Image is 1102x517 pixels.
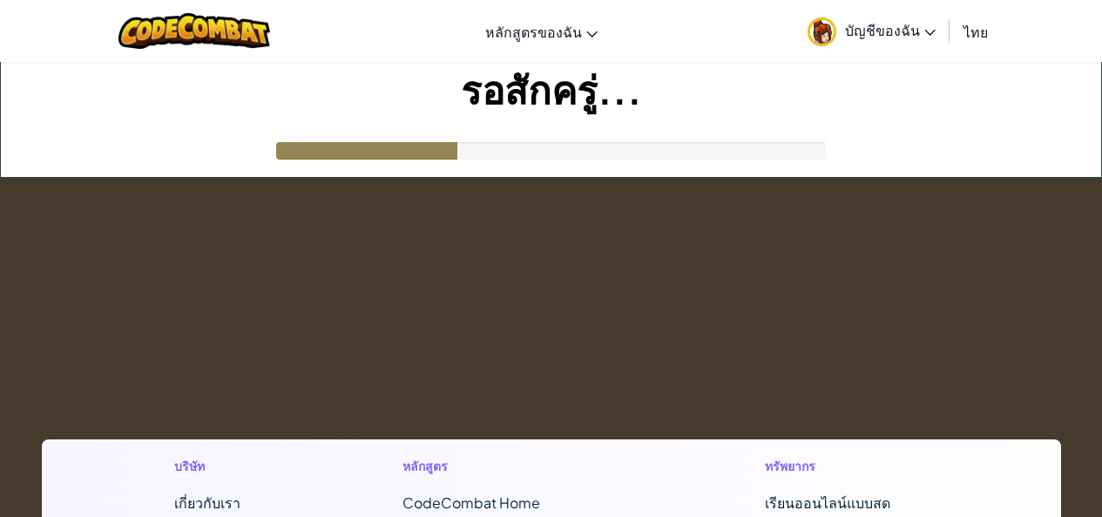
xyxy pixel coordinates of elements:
[963,23,988,41] span: ไทย
[1,62,1101,116] h1: รอสักครู่...
[118,13,271,49] img: CodeCombat logo
[402,457,619,475] h1: หลักสูตร
[174,457,257,475] h1: บริษัท
[485,23,582,41] span: หลักสูตรของฉัน
[845,21,936,39] span: บัญชีของฉัน
[765,493,890,512] a: เรียนออนไลน์แบบสด
[808,17,836,46] img: avatar
[955,8,997,55] a: ไทย
[765,457,928,475] h1: ทรัพยากร
[477,8,606,55] a: หลักสูตรของฉัน
[174,493,240,512] a: เกี่ยวกับเรา
[402,493,540,512] span: CodeCombat Home
[799,3,944,58] a: บัญชีของฉัน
